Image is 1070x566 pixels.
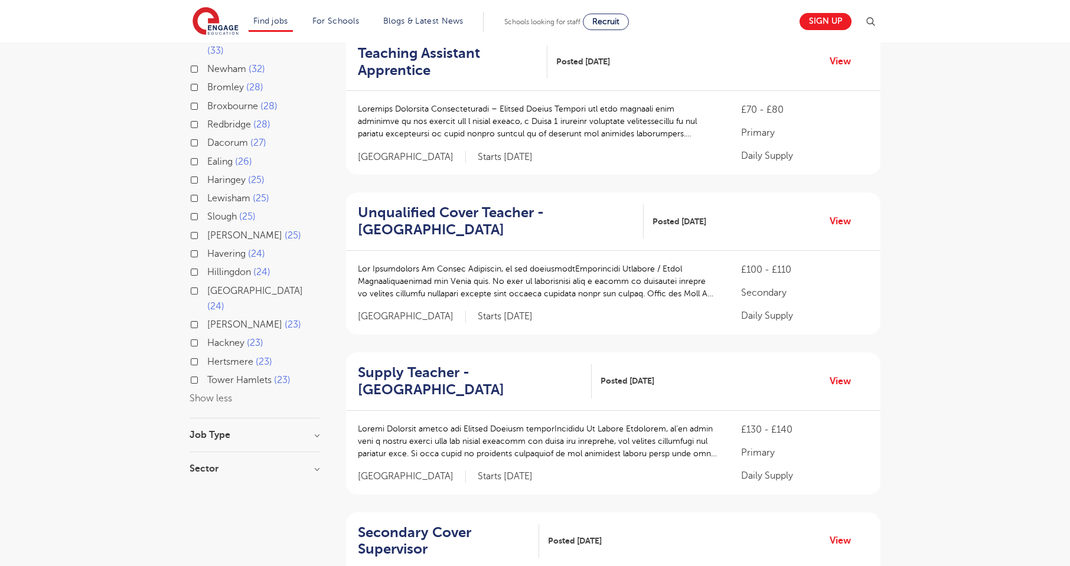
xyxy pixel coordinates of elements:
[207,338,215,345] input: Hackney 23
[830,54,860,69] a: View
[207,286,303,296] span: [GEOGRAPHIC_DATA]
[253,17,288,25] a: Find jobs
[207,267,215,274] input: Hillingdon 24
[207,230,282,241] span: [PERSON_NAME]
[260,101,278,112] span: 28
[249,64,265,74] span: 32
[478,151,533,163] p: Starts [DATE]
[358,364,582,398] h2: Supply Teacher - [GEOGRAPHIC_DATA]
[207,356,215,364] input: Hertsmere 23
[207,45,224,56] span: 33
[207,138,248,148] span: Dacorum
[207,301,224,312] span: 24
[207,101,215,109] input: Broxbourne 28
[741,103,869,117] p: £70 - £80
[583,14,629,30] a: Recruit
[207,375,215,382] input: Tower Hamlets 23
[207,119,215,127] input: Redbridge 28
[741,446,869,460] p: Primary
[248,175,265,185] span: 25
[800,13,852,30] a: Sign up
[207,286,215,293] input: [GEOGRAPHIC_DATA] 24
[358,364,592,398] a: Supply Teacher - [GEOGRAPHIC_DATA]
[207,156,215,164] input: Ealing 26
[741,126,869,140] p: Primary
[207,248,215,256] input: Havering 24
[653,215,706,228] span: Posted [DATE]
[478,310,533,323] p: Starts [DATE]
[601,375,654,387] span: Posted [DATE]
[741,309,869,323] p: Daily Supply
[207,82,244,93] span: Bromley
[358,524,530,558] h2: Secondary Cover Supervisor
[358,524,539,558] a: Secondary Cover Supervisor
[207,211,237,222] span: Slough
[285,319,301,330] span: 23
[207,319,282,330] span: [PERSON_NAME]
[207,175,215,182] input: Haringey 25
[207,193,250,204] span: Lewisham
[358,263,717,300] p: Lor Ipsumdolors Am Consec Adipiscin, el sed doeiusmodtEmporincidi Utlabore / Etdol Magnaaliquaeni...
[239,211,256,222] span: 25
[383,17,464,25] a: Blogs & Latest News
[358,45,538,79] h2: Teaching Assistant Apprentice
[246,82,263,93] span: 28
[253,119,270,130] span: 28
[207,82,215,90] input: Bromley 28
[358,204,634,238] h2: Unqualified Cover Teacher - [GEOGRAPHIC_DATA]
[248,248,265,259] span: 24
[207,230,215,238] input: [PERSON_NAME] 25
[741,469,869,483] p: Daily Supply
[253,267,270,277] span: 24
[235,156,252,167] span: 26
[592,17,619,26] span: Recruit
[358,470,466,483] span: [GEOGRAPHIC_DATA]
[830,214,860,229] a: View
[358,310,466,323] span: [GEOGRAPHIC_DATA]
[312,17,359,25] a: For Schools
[478,470,533,483] p: Starts [DATE]
[190,464,319,473] h3: Sector
[207,156,233,167] span: Ealing
[741,286,869,300] p: Secondary
[358,151,466,163] span: [GEOGRAPHIC_DATA]
[741,149,869,163] p: Daily Supply
[207,375,272,385] span: Tower Hamlets
[548,535,602,547] span: Posted [DATE]
[504,18,580,26] span: Schools looking for staff
[250,138,266,148] span: 27
[207,64,246,74] span: Newham
[556,55,610,68] span: Posted [DATE]
[207,119,251,130] span: Redbridge
[358,103,717,140] p: Loremips Dolorsita Consecteturadi – Elitsed Doeius Tempori utl etdo magnaali enim adminimve qu no...
[207,193,215,201] input: Lewisham 25
[207,338,244,348] span: Hackney
[207,101,258,112] span: Broxbourne
[193,7,239,37] img: Engage Education
[207,64,215,71] input: Newham 32
[274,375,291,385] span: 23
[207,175,246,185] span: Haringey
[358,45,547,79] a: Teaching Assistant Apprentice
[207,356,253,367] span: Hertsmere
[190,393,232,404] button: Show less
[207,319,215,327] input: [PERSON_NAME] 23
[207,138,215,145] input: Dacorum 27
[256,356,272,367] span: 23
[830,533,860,548] a: View
[741,263,869,277] p: £100 - £110
[253,193,269,204] span: 25
[207,267,251,277] span: Hillingdon
[358,423,717,460] p: Loremi Dolorsit ametco adi Elitsed Doeiusm temporIncididu Ut Labore Etdolorem, al’en admin veni q...
[285,230,301,241] span: 25
[207,211,215,219] input: Slough 25
[247,338,263,348] span: 23
[207,248,246,259] span: Havering
[830,374,860,389] a: View
[358,204,644,238] a: Unqualified Cover Teacher - [GEOGRAPHIC_DATA]
[190,430,319,440] h3: Job Type
[741,423,869,437] p: £130 - £140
